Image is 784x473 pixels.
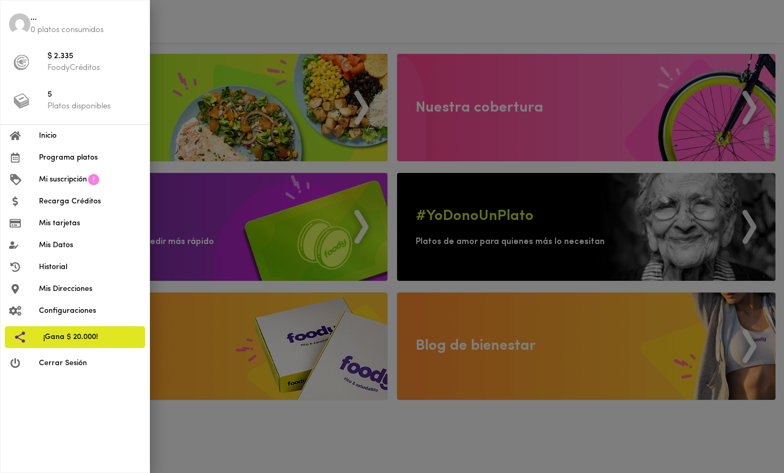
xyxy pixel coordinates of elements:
[39,130,141,141] span: Inicio
[39,152,141,163] span: Programa platos
[39,218,141,229] span: Mis tarjetas
[39,196,141,207] span: Recarga Créditos
[13,93,29,109] img: platos_menu.png
[39,305,141,317] span: Configuraciones
[39,262,141,273] span: Historial
[13,54,29,70] img: foody-creditos-black.png
[39,283,141,295] span: Mis Direcciones
[47,62,141,74] p: FoodyCréditos
[47,89,141,101] span: 5
[30,12,141,25] span: ...
[39,174,87,185] span: Mi suscripción
[47,51,141,63] span: $ 2.335
[30,25,141,36] p: 0 platos consumidos
[722,411,773,462] iframe: Messagebird Livechat Widget
[39,358,141,369] span: Cerrar Sesión
[47,101,141,112] p: Platos disponibles
[43,332,137,343] span: ¡Gana $ 20.000!
[39,240,141,251] span: Mis Datos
